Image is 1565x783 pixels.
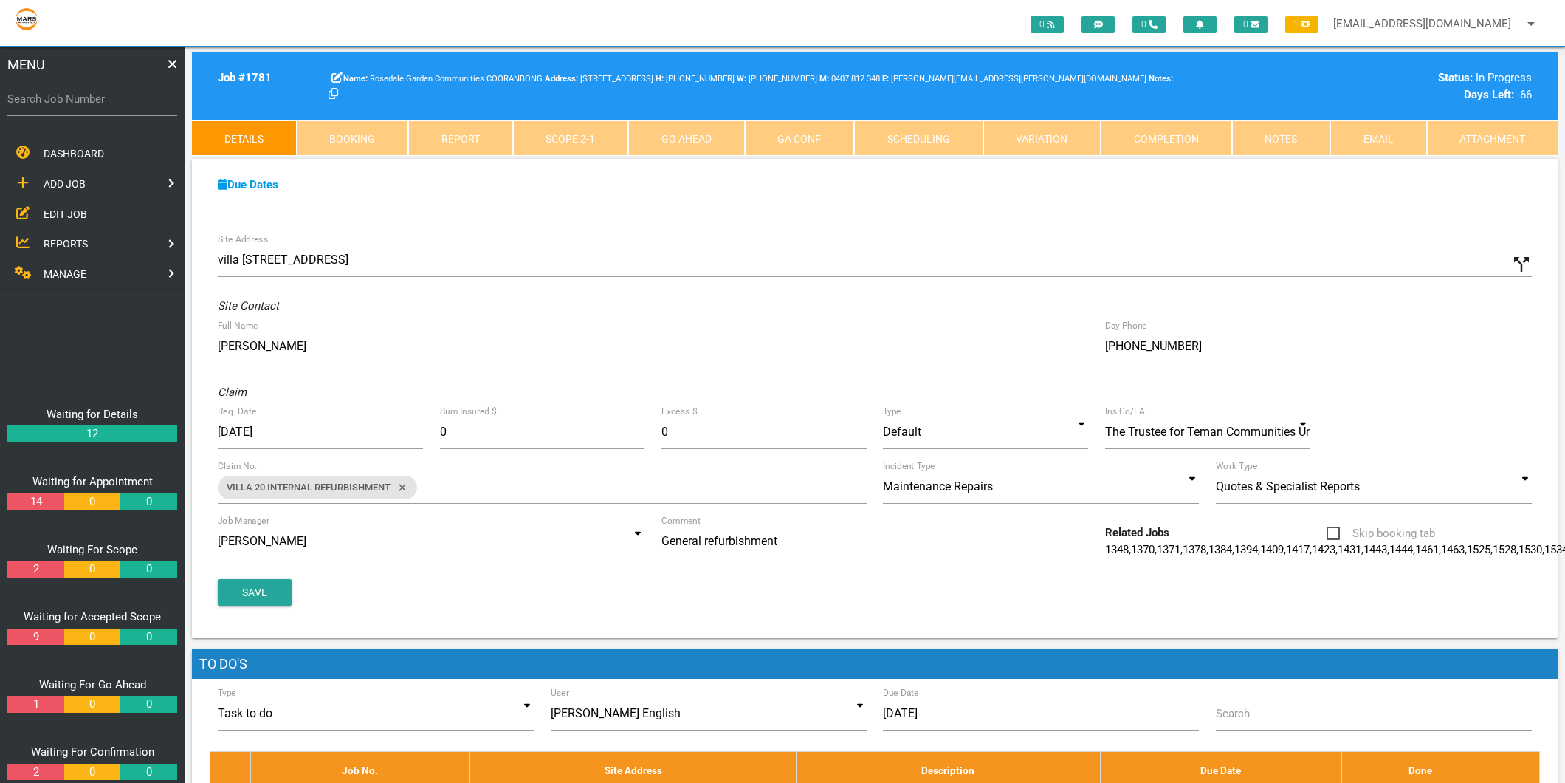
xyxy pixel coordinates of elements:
[1208,543,1232,556] a: 1384
[883,405,901,418] label: Type
[1232,120,1331,156] a: Notes
[218,386,247,399] i: Claim
[44,148,104,160] span: DASHBOARD
[1510,253,1533,276] i: Click to show custom address field
[1415,543,1439,556] a: 1461
[120,696,176,713] a: 0
[24,610,161,623] a: Waiting for Accepted Scope
[47,408,138,421] a: Waiting for Details
[1518,543,1542,556] a: 1530
[7,91,177,108] label: Search Job Number
[218,233,268,246] label: Site Address
[15,7,38,31] img: s3file
[44,178,86,190] span: ADD JOB
[1285,16,1318,33] span: 1
[1363,543,1387,556] a: 1443
[661,514,701,527] label: Comment
[1096,524,1318,558] div: , , , , , , , , , , , , , , , , , , , , , , , , , , , , , , , , , , ,
[218,686,236,700] label: Type
[192,120,297,156] a: Details
[47,543,137,556] a: Waiting For Scope
[745,120,855,156] a: GA Conf
[7,425,177,442] a: 12
[7,629,63,646] a: 9
[1312,543,1335,556] a: 1423
[1105,405,1145,418] label: Ins Co/LA
[1467,543,1490,556] a: 1525
[1183,543,1206,556] a: 1378
[1105,319,1147,332] label: Day Phone
[1131,543,1155,556] a: 1370
[882,74,889,83] b: E:
[1157,543,1180,556] a: 1371
[218,476,417,499] div: VILLA 20 INTERNAL REFURBISHMENT
[883,686,919,700] label: Due Date
[1105,526,1169,539] b: Related Jobs
[882,74,1146,83] span: [PERSON_NAME][EMAIL_ADDRESS][PERSON_NAME][DOMAIN_NAME]
[737,74,817,83] span: [PHONE_NUMBER]
[1105,543,1129,556] a: 1348
[983,120,1101,156] a: Variation
[1286,543,1310,556] a: 1417
[819,74,880,83] span: Jamie
[218,514,269,527] label: Job Manager
[120,493,176,510] a: 0
[64,696,120,713] a: 0
[1493,543,1516,556] a: 1528
[1441,543,1465,556] a: 1463
[883,459,935,473] label: Incident Type
[64,764,120,781] a: 0
[218,459,258,473] label: Claim No.
[1031,16,1064,33] span: 0
[120,764,176,781] a: 0
[31,745,154,759] a: Waiting For Confirmation
[1464,88,1514,101] b: Days Left:
[7,561,63,578] a: 2
[120,561,176,578] a: 0
[551,686,569,700] label: User
[656,74,664,83] b: H:
[656,74,735,83] span: Home phone
[7,764,63,781] a: 2
[192,649,1558,679] h1: To Do's
[1234,16,1268,33] span: 0
[1216,705,1250,722] label: Search
[329,88,338,101] a: Click here copy customer information.
[1132,16,1166,33] span: 0
[1216,69,1532,103] div: In Progress -66
[218,579,292,606] button: Save
[545,74,578,83] b: Address:
[1149,74,1173,83] b: Notes:
[7,55,45,75] span: MENU
[545,74,653,83] span: [STREET_ADDRESS]
[1260,543,1284,556] a: 1409
[513,120,629,156] a: Scope 2-1
[32,475,153,488] a: Waiting for Appointment
[1216,459,1257,473] label: Work Type
[7,493,63,510] a: 14
[1330,120,1427,156] a: Email
[1338,543,1361,556] a: 1431
[218,299,279,312] i: Site Contact
[44,238,88,250] span: REPORTS
[440,405,496,418] label: Sum Insured $
[64,629,120,646] a: 0
[661,405,697,418] label: Excess $
[391,476,408,499] i: close
[1327,524,1435,543] span: Skip booking tab
[218,319,258,332] label: Full Name
[7,696,63,713] a: 1
[44,208,87,219] span: EDIT JOB
[737,74,746,83] b: W:
[39,678,146,691] a: Waiting For Go Ahead
[218,405,256,418] label: Req. Date
[218,178,278,191] a: Due Dates
[628,120,745,156] a: Go Ahead
[218,71,272,84] b: Job # 1781
[1234,543,1258,556] a: 1394
[819,74,829,83] b: M:
[297,120,409,156] a: Booking
[1389,543,1413,556] a: 1444
[44,268,86,280] span: MANAGE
